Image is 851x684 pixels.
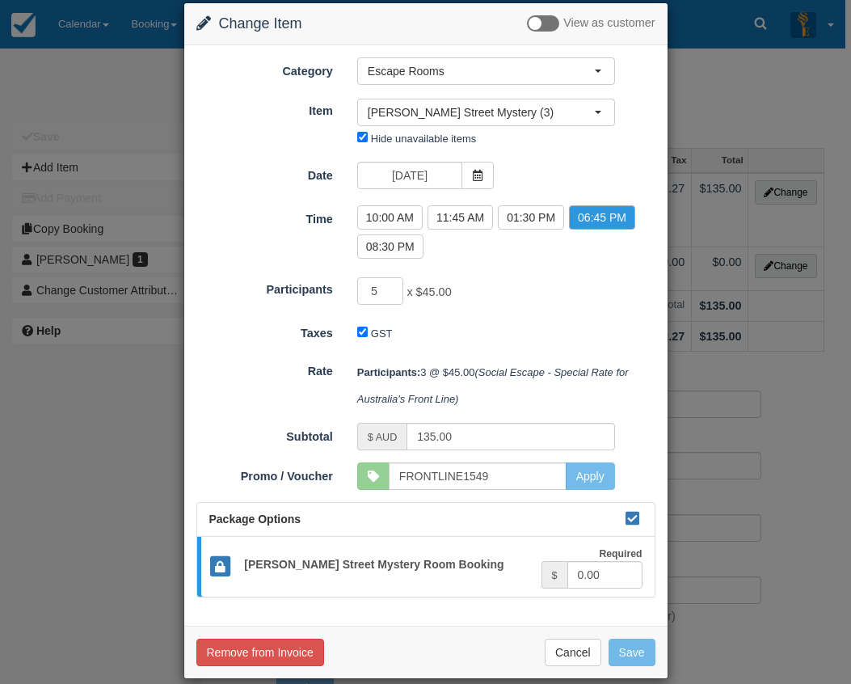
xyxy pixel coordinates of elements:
button: Remove from Invoice [196,639,324,666]
label: Category [184,57,345,80]
div: 3 @ $45.00 [345,359,668,412]
label: GST [371,327,393,340]
input: Participants [357,277,404,305]
button: Apply [566,462,615,490]
span: x $45.00 [407,286,451,299]
span: Package Options [209,513,301,526]
button: Save [609,639,655,666]
label: Time [184,205,345,228]
em: (Social Escape - Special Rate for Australia's Front Line) [357,366,631,405]
label: Item [184,97,345,120]
strong: Participants [357,366,420,378]
label: Subtotal [184,423,345,445]
label: 06:45 PM [569,205,635,230]
h5: [PERSON_NAME] Street Mystery Room Booking [232,559,541,571]
label: Rate [184,357,345,380]
label: Promo / Voucher [184,462,345,485]
label: 01:30 PM [498,205,564,230]
label: Taxes [184,319,345,342]
a: [PERSON_NAME] Street Mystery Room Booking Required $ [197,537,655,597]
button: [PERSON_NAME] Street Mystery (3) [357,99,615,126]
label: Hide unavailable items [371,133,476,145]
span: [PERSON_NAME] Street Mystery (3) [368,104,594,120]
button: Cancel [545,639,601,666]
button: Escape Rooms [357,57,615,85]
label: 11:45 AM [428,205,493,230]
span: Escape Rooms [368,63,594,79]
span: View as customer [563,17,655,30]
span: Change Item [219,15,302,32]
strong: Required [599,548,642,559]
small: $ AUD [368,432,397,443]
label: 08:30 PM [357,234,423,259]
label: Participants [184,276,345,298]
label: Date [184,162,345,184]
small: $ [552,570,558,581]
label: 10:00 AM [357,205,423,230]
